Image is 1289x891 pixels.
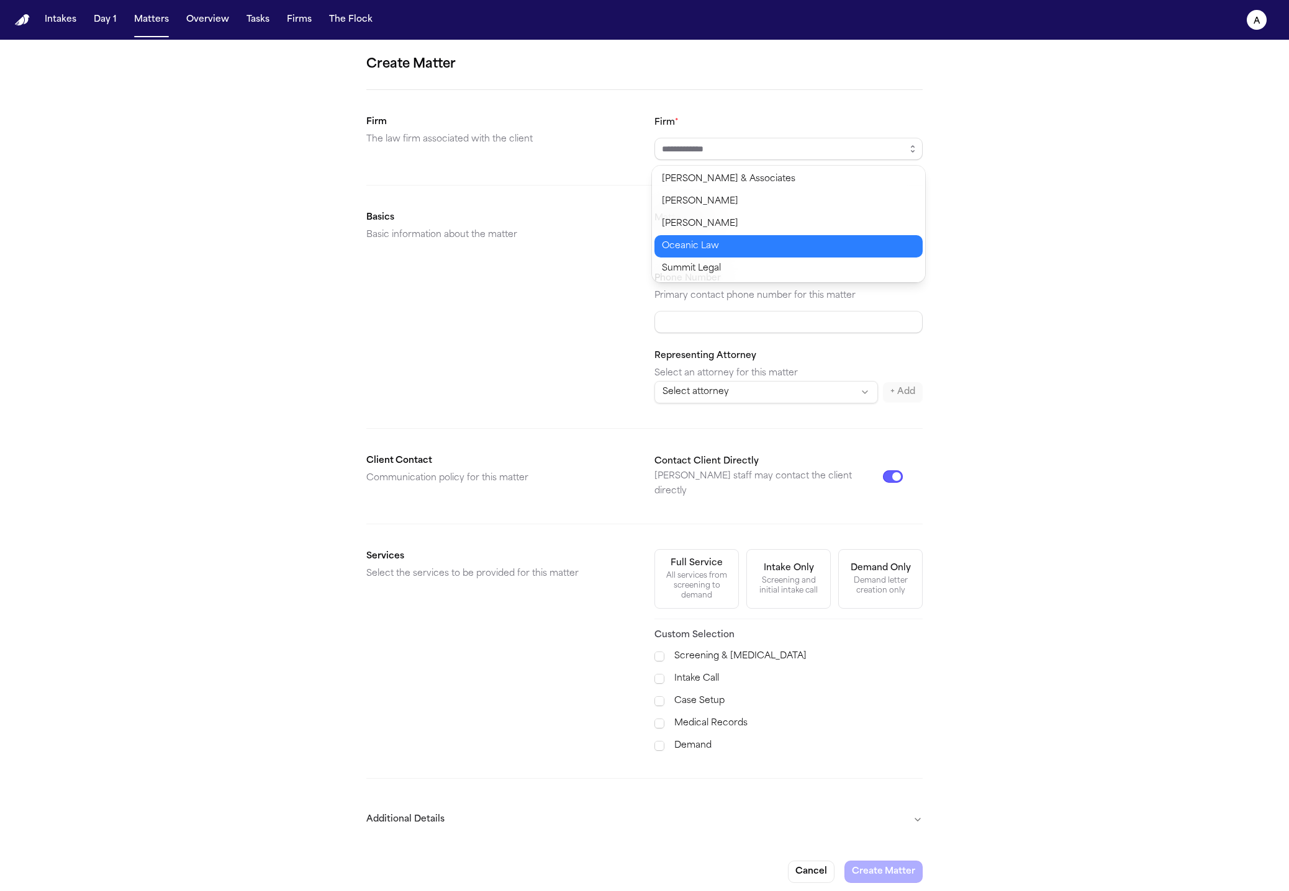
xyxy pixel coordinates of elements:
[662,194,738,209] span: [PERSON_NAME]
[662,217,738,231] span: [PERSON_NAME]
[654,138,923,160] input: Select a firm
[662,239,719,254] span: Oceanic Law
[662,172,795,187] span: [PERSON_NAME] & Associates
[662,261,721,276] span: Summit Legal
